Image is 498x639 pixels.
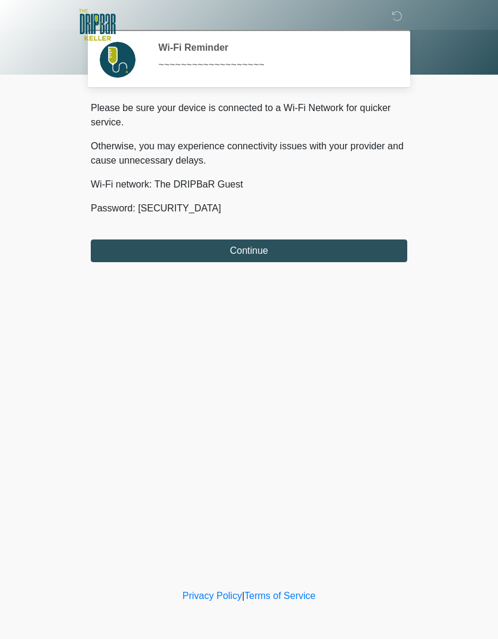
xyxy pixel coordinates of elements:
[91,239,407,262] button: Continue
[244,591,315,601] a: Terms of Service
[91,177,407,192] p: Wi-Fi network: The DRIPBaR Guest
[91,139,407,168] p: Otherwise, you may experience connectivity issues with your provider and cause unnecessary delays.
[100,42,136,78] img: Agent Avatar
[91,201,407,216] p: Password: [SECURITY_DATA]
[183,591,242,601] a: Privacy Policy
[158,58,389,72] div: ~~~~~~~~~~~~~~~~~~~
[79,9,116,41] img: The DRIPBaR - Keller Logo
[242,591,244,601] a: |
[91,101,407,130] p: Please be sure your device is connected to a Wi-Fi Network for quicker service.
